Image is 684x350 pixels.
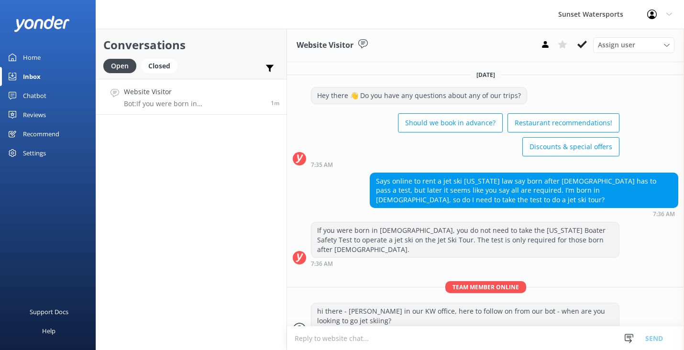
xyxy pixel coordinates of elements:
[522,137,619,156] button: Discounts & special offers
[23,124,59,143] div: Recommend
[23,143,46,163] div: Settings
[23,67,41,86] div: Inbox
[30,302,68,321] div: Support Docs
[311,87,527,104] div: Hey there 👋 Do you have any questions about any of our trips?
[311,162,333,168] strong: 7:35 AM
[311,303,619,328] div: hi there - [PERSON_NAME] in our KW office, here to follow on from our bot - when are you looking ...
[311,161,619,168] div: 07:35pm 09-Aug-2025 (UTC -05:00) America/Cancun
[471,71,501,79] span: [DATE]
[311,260,619,267] div: 07:36pm 09-Aug-2025 (UTC -05:00) America/Cancun
[445,281,526,293] span: Team member online
[141,60,182,71] a: Closed
[507,113,619,132] button: Restaurant recommendations!
[271,99,279,107] span: 07:36pm 09-Aug-2025 (UTC -05:00) America/Cancun
[141,59,177,73] div: Closed
[598,40,635,50] span: Assign user
[653,211,675,217] strong: 7:36 AM
[297,39,353,52] h3: Website Visitor
[42,321,55,340] div: Help
[96,79,287,115] a: Website VisitorBot:If you were born in [DEMOGRAPHIC_DATA], you do not need to take the [US_STATE]...
[593,37,674,53] div: Assign User
[311,261,333,267] strong: 7:36 AM
[14,16,69,32] img: yonder-white-logo.png
[23,105,46,124] div: Reviews
[103,60,141,71] a: Open
[124,99,264,108] p: Bot: If you were born in [DEMOGRAPHIC_DATA], you do not need to take the [US_STATE] Boater Safety...
[103,59,136,73] div: Open
[103,36,279,54] h2: Conversations
[311,222,619,257] div: If you were born in [DEMOGRAPHIC_DATA], you do not need to take the [US_STATE] Boater Safety Test...
[23,48,41,67] div: Home
[23,86,46,105] div: Chatbot
[370,173,678,208] div: Says online to rent a jet ski [US_STATE] law say born after [DEMOGRAPHIC_DATA] has to pass a test...
[124,87,264,97] h4: Website Visitor
[370,210,678,217] div: 07:36pm 09-Aug-2025 (UTC -05:00) America/Cancun
[398,113,503,132] button: Should we book in advance?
